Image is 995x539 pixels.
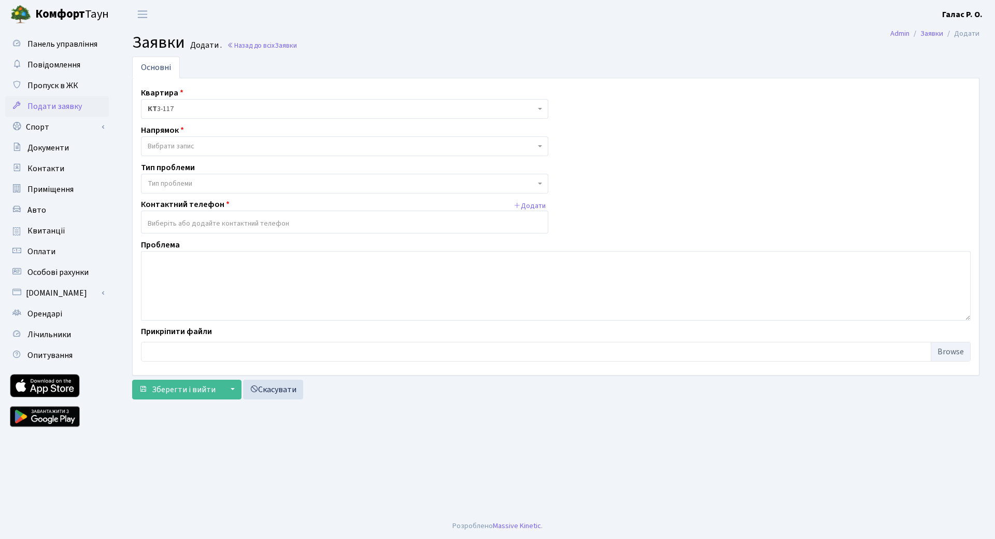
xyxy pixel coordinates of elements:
[35,6,109,23] span: Таун
[27,329,71,340] span: Лічильники
[188,40,222,50] small: Додати .
[5,34,109,54] a: Панель управління
[27,38,97,50] span: Панель управління
[141,198,230,211] label: Контактний телефон
[27,204,46,216] span: Авто
[132,57,180,78] a: Основні
[5,283,109,303] a: [DOMAIN_NAME]
[5,117,109,137] a: Спорт
[493,520,541,531] a: Massive Kinetic
[141,161,195,174] label: Тип проблеми
[942,9,983,20] b: Галас Р. О.
[132,31,185,54] span: Заявки
[943,28,979,39] li: Додати
[152,384,216,395] span: Зберегти і вийти
[141,239,180,251] label: Проблема
[141,99,548,119] span: <b>КТ</b>&nbsp;&nbsp;&nbsp;&nbsp;3-117
[452,520,543,532] div: Розроблено .
[5,54,109,75] a: Повідомлення
[243,380,303,399] a: Скасувати
[27,59,80,71] span: Повідомлення
[27,246,55,257] span: Оплати
[511,198,548,214] button: Додати
[5,137,109,158] a: Документи
[5,303,109,324] a: Орендарі
[27,267,89,278] span: Особові рахунки
[141,124,184,136] label: Напрямок
[227,40,297,50] a: Назад до всіхЗаявки
[27,142,69,154] span: Документи
[148,178,192,189] span: Тип проблеми
[890,28,909,39] a: Admin
[5,200,109,220] a: Авто
[141,325,212,338] label: Прикріпити файли
[141,214,548,233] input: Виберіть або додайте контактний телефон
[27,225,65,237] span: Квитанції
[875,23,995,45] nav: breadcrumb
[5,96,109,117] a: Подати заявку
[5,158,109,179] a: Контакти
[130,6,155,23] button: Переключити навігацію
[5,179,109,200] a: Приміщення
[5,324,109,345] a: Лічильники
[27,101,82,112] span: Подати заявку
[148,141,194,151] span: Вибрати запис
[920,28,943,39] a: Заявки
[27,80,78,91] span: Пропуск в ЖК
[10,4,31,25] img: logo.png
[148,104,535,114] span: <b>КТ</b>&nbsp;&nbsp;&nbsp;&nbsp;3-117
[275,40,297,50] span: Заявки
[27,184,74,195] span: Приміщення
[942,8,983,21] a: Галас Р. О.
[5,262,109,283] a: Особові рахунки
[27,350,73,361] span: Опитування
[132,380,222,399] button: Зберегти і вийти
[27,163,64,174] span: Контакти
[35,6,85,22] b: Комфорт
[5,220,109,241] a: Квитанції
[141,87,183,99] label: Квартира
[5,345,109,366] a: Опитування
[148,104,157,114] b: КТ
[27,308,62,320] span: Орендарі
[5,241,109,262] a: Оплати
[5,75,109,96] a: Пропуск в ЖК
